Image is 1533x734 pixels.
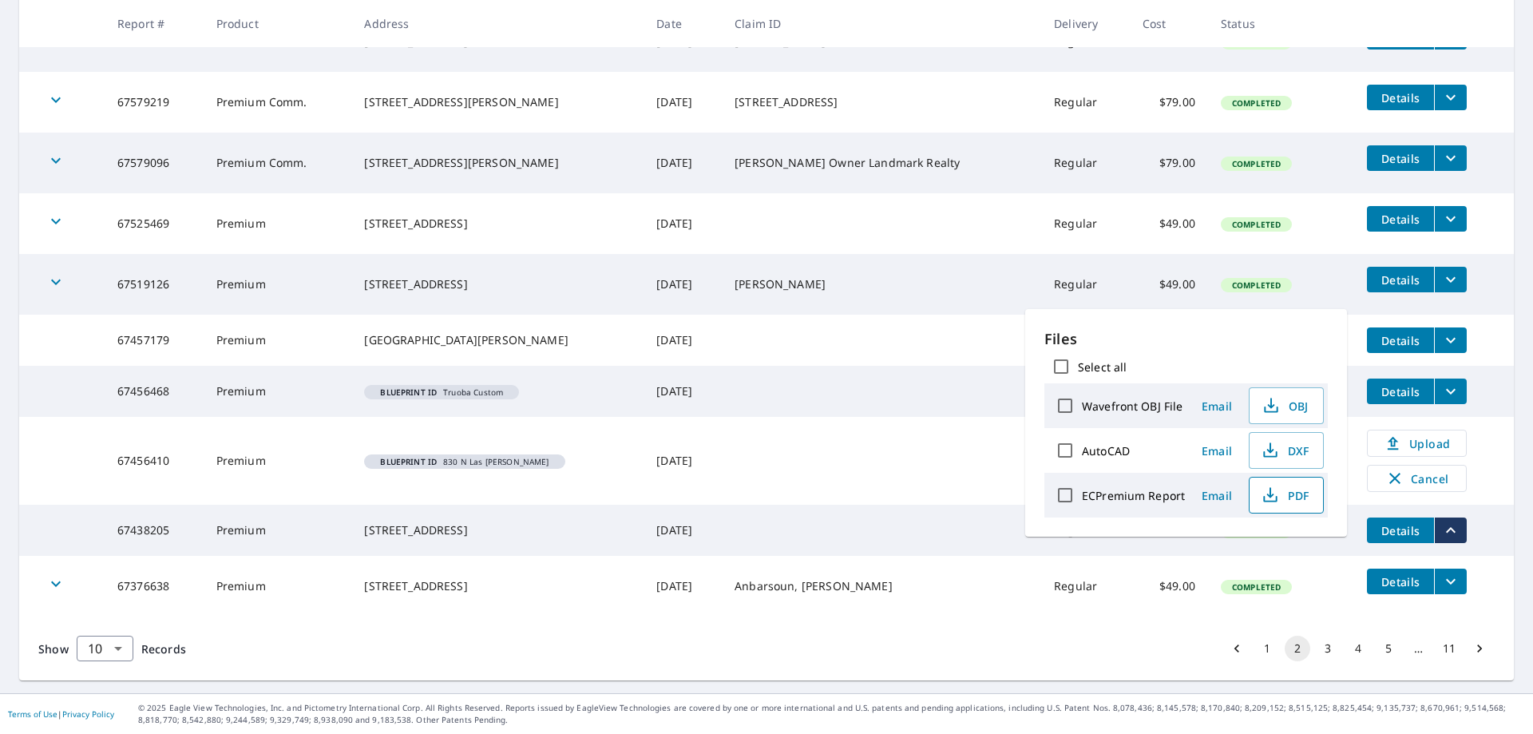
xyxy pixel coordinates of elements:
button: Go to previous page [1224,636,1250,661]
button: filesDropdownBtn-67525469 [1434,206,1467,232]
button: filesDropdownBtn-67579096 [1434,145,1467,171]
button: detailsBtn-67456468 [1367,379,1434,404]
td: [DATE] [644,505,722,556]
div: [STREET_ADDRESS] [364,578,631,594]
td: 67376638 [105,556,204,617]
td: 67579219 [105,72,204,133]
span: Details [1377,523,1424,538]
td: [PERSON_NAME] [722,254,1041,315]
button: page 2 [1285,636,1310,661]
td: Premium Comm. [204,133,352,193]
button: Go to page 11 [1436,636,1462,661]
td: Premium Comm. [204,72,352,133]
button: Go to page 1 [1254,636,1280,661]
button: filesDropdownBtn-67456468 [1434,379,1467,404]
div: [GEOGRAPHIC_DATA][PERSON_NAME] [364,332,631,348]
button: Go to page 3 [1315,636,1341,661]
em: Blueprint ID [380,388,437,396]
td: Premium [204,315,352,366]
a: Upload [1367,430,1467,457]
td: [DATE] [644,72,722,133]
div: 10 [77,626,133,671]
button: Go to next page [1467,636,1492,661]
td: Premium [204,193,352,254]
td: [STREET_ADDRESS] [722,72,1041,133]
span: Details [1377,151,1424,166]
td: $79.00 [1130,72,1208,133]
button: detailsBtn-67579219 [1367,85,1434,110]
td: Anbarsoun, [PERSON_NAME] [722,556,1041,617]
span: Completed [1222,280,1290,291]
td: [DATE] [644,417,722,505]
td: 67519126 [105,254,204,315]
td: $79.00 [1130,133,1208,193]
span: Records [141,641,186,657]
div: [STREET_ADDRESS] [364,522,631,538]
span: 830 N Las [PERSON_NAME] [370,458,558,466]
span: Truoba Custom [370,388,513,396]
button: OBJ [1249,387,1324,424]
div: [STREET_ADDRESS] [364,276,631,292]
td: 67438205 [105,505,204,556]
p: © 2025 Eagle View Technologies, Inc. and Pictometry International Corp. All Rights Reserved. Repo... [138,702,1525,726]
td: Premium [204,254,352,315]
button: filesDropdownBtn-67457179 [1434,327,1467,353]
span: PDF [1259,486,1310,505]
td: Premium [204,556,352,617]
td: Regular [1041,133,1130,193]
td: [PERSON_NAME] Owner Landmark Realty [722,133,1041,193]
button: PDF [1249,477,1324,514]
button: detailsBtn-67438205 [1367,518,1434,543]
span: Show [38,641,69,657]
button: detailsBtn-67457179 [1367,327,1434,353]
label: Wavefront OBJ File [1082,399,1182,414]
td: Regular [1041,193,1130,254]
span: Details [1377,90,1424,105]
button: Go to page 5 [1376,636,1401,661]
span: Details [1377,574,1424,589]
div: … [1406,641,1432,657]
span: Email [1198,488,1236,503]
button: filesDropdownBtn-67519126 [1434,267,1467,292]
button: Email [1191,438,1242,463]
span: Completed [1222,219,1290,230]
td: Premium [204,505,352,556]
p: | [8,709,114,719]
button: detailsBtn-67525469 [1367,206,1434,232]
button: filesDropdownBtn-67579219 [1434,85,1467,110]
div: [STREET_ADDRESS][PERSON_NAME] [364,155,631,171]
span: Email [1198,399,1236,414]
span: Details [1377,333,1424,348]
div: Show 10 records [77,636,133,661]
span: Completed [1222,97,1290,109]
td: Regular [1041,556,1130,617]
td: Premium [204,366,352,417]
button: Cancel [1367,465,1467,492]
label: Select all [1078,359,1127,375]
a: Terms of Use [8,708,57,720]
span: Completed [1222,158,1290,169]
div: [STREET_ADDRESS][PERSON_NAME] [364,94,631,110]
span: Details [1377,272,1424,288]
td: $49.00 [1130,193,1208,254]
button: filesDropdownBtn-67438205 [1434,518,1467,543]
span: DXF [1259,441,1310,460]
button: filesDropdownBtn-67376638 [1434,569,1467,594]
a: Privacy Policy [62,708,114,720]
div: [STREET_ADDRESS] [364,216,631,232]
td: 67579096 [105,133,204,193]
td: [DATE] [644,315,722,366]
td: $49.00 [1130,556,1208,617]
label: ECPremium Report [1082,488,1185,503]
button: Email [1191,394,1242,419]
td: 67456410 [105,417,204,505]
em: Blueprint ID [380,458,437,466]
td: Regular [1041,254,1130,315]
span: Completed [1222,581,1290,593]
span: Cancel [1384,469,1450,488]
span: Upload [1377,434,1456,453]
span: Email [1198,443,1236,458]
td: [DATE] [644,556,722,617]
td: [DATE] [644,254,722,315]
span: Details [1377,212,1424,227]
